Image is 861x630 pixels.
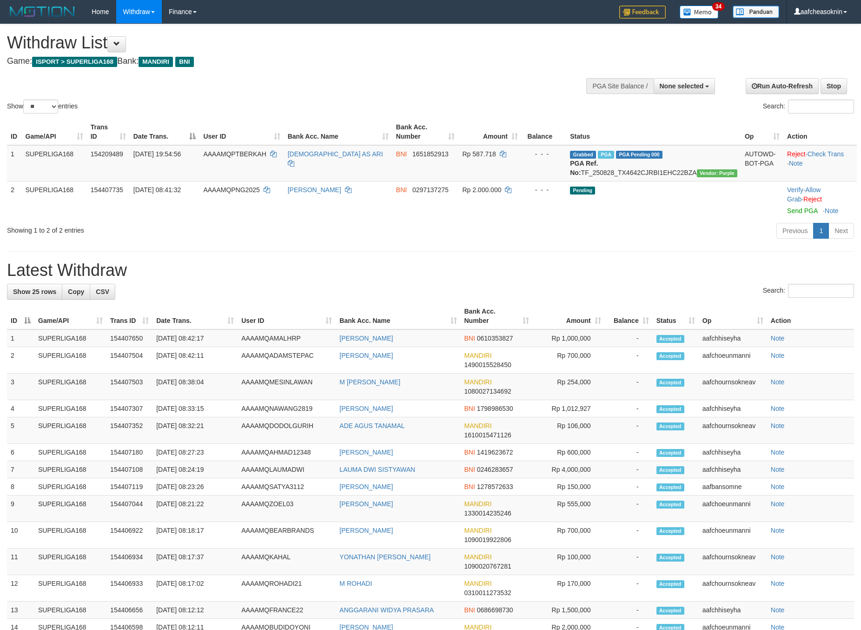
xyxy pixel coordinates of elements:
[152,303,238,329] th: Date Trans.: activate to sort column ascending
[656,352,684,360] span: Accepted
[34,602,106,619] td: SUPERLIGA168
[771,500,785,508] a: Note
[139,57,173,67] span: MANDIRI
[656,580,684,588] span: Accepted
[23,100,58,114] select: Showentries
[238,602,336,619] td: AAAAMQFRANCE22
[699,602,767,619] td: aafchhiseyha
[34,374,106,400] td: SUPERLIGA168
[396,150,407,158] span: BNI
[605,374,653,400] td: -
[34,303,106,329] th: Game/API: activate to sort column ascending
[106,444,152,461] td: 154407180
[741,145,783,181] td: AUTOWD-BOT-PGA
[7,303,34,329] th: ID: activate to sort column descending
[699,522,767,549] td: aafchoeunmanni
[605,329,653,347] td: -
[175,57,193,67] span: BNI
[771,335,785,342] a: Note
[7,575,34,602] td: 12
[660,82,704,90] span: None selected
[7,444,34,461] td: 6
[130,119,200,145] th: Date Trans.: activate to sort column descending
[22,145,87,181] td: SUPERLIGA168
[533,461,605,478] td: Rp 4,000,000
[106,329,152,347] td: 154407650
[697,169,737,177] span: Vendor URL: https://trx4.1velocity.biz
[106,575,152,602] td: 154406933
[699,303,767,329] th: Op: activate to sort column ascending
[34,347,106,374] td: SUPERLIGA168
[783,119,857,145] th: Action
[699,400,767,417] td: aafchhiseyha
[771,606,785,614] a: Note
[464,483,475,490] span: BNI
[7,5,78,19] img: MOTION_logo.png
[787,150,806,158] a: Reject
[152,602,238,619] td: [DATE] 08:12:12
[789,160,803,167] a: Note
[7,100,78,114] label: Show entries
[238,496,336,522] td: AAAAMQZOEL03
[152,478,238,496] td: [DATE] 08:23:26
[106,400,152,417] td: 154407307
[288,186,341,194] a: [PERSON_NAME]
[7,478,34,496] td: 8
[741,119,783,145] th: Op: activate to sort column ascending
[34,496,106,522] td: SUPERLIGA168
[570,160,598,176] b: PGA Ref. No:
[533,496,605,522] td: Rp 555,000
[62,284,90,300] a: Copy
[339,500,393,508] a: [PERSON_NAME]
[464,606,475,614] span: BNI
[656,607,684,615] span: Accepted
[586,78,653,94] div: PGA Site Balance /
[464,563,511,570] span: Copy 1090020767281 to clipboard
[464,580,492,587] span: MANDIRI
[616,151,662,159] span: PGA Pending
[477,606,513,614] span: Copy 0686698730 to clipboard
[7,329,34,347] td: 1
[34,522,106,549] td: SUPERLIGA168
[477,466,513,473] span: Copy 0246283657 to clipboard
[238,347,336,374] td: AAAAMQADAMSTEPAC
[22,181,87,219] td: SUPERLIGA168
[533,478,605,496] td: Rp 150,000
[339,466,415,473] a: LAUMA DWI SISTYAWAN
[788,284,854,298] input: Search:
[533,374,605,400] td: Rp 254,000
[238,374,336,400] td: AAAAMQMESINLAWAN
[783,145,857,181] td: · ·
[525,149,563,159] div: - - -
[464,335,475,342] span: BNI
[656,466,684,474] span: Accepted
[656,554,684,562] span: Accepted
[464,431,511,439] span: Copy 1610015471126 to clipboard
[566,145,741,181] td: TF_250828_TX4642CJRBI1EHC22BZA
[605,461,653,478] td: -
[152,417,238,444] td: [DATE] 08:32:21
[619,6,666,19] img: Feedback.jpg
[763,100,854,114] label: Search:
[238,522,336,549] td: AAAAMQBEARBRANDS
[339,449,393,456] a: [PERSON_NAME]
[771,466,785,473] a: Note
[412,150,449,158] span: Copy 1651852913 to clipboard
[238,575,336,602] td: AAAAMQROHADI21
[654,78,715,94] button: None selected
[477,335,513,342] span: Copy 0610353827 to clipboard
[605,400,653,417] td: -
[7,57,565,66] h4: Game: Bank:
[598,151,614,159] span: Marked by aafchhiseyha
[533,347,605,374] td: Rp 700,000
[396,186,407,194] span: BNI
[787,186,821,203] a: Allow Grab
[106,347,152,374] td: 154407504
[87,119,130,145] th: Trans ID: activate to sort column ascending
[656,379,684,387] span: Accepted
[699,329,767,347] td: aafchhiseyha
[339,527,393,534] a: [PERSON_NAME]
[464,352,492,359] span: MANDIRI
[34,417,106,444] td: SUPERLIGA168
[699,444,767,461] td: aafchhiseyha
